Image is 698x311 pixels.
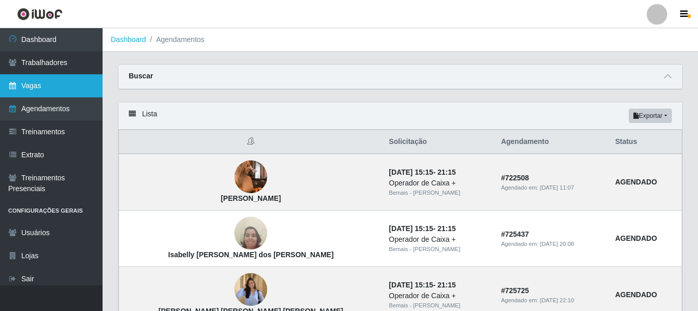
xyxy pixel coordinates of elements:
[609,130,682,154] th: Status
[501,230,529,238] strong: # 725437
[389,291,489,301] div: Operador de Caixa +
[437,281,456,289] time: 21:15
[540,241,574,247] time: [DATE] 20:08
[540,184,574,191] time: [DATE] 11:07
[168,251,334,259] strong: Isabelly [PERSON_NAME] dos [PERSON_NAME]
[389,234,489,245] div: Operador de Caixa +
[501,296,603,305] div: Agendado em:
[234,148,267,206] img: Angélica Medeiros Costa
[615,234,657,242] strong: AGENDADO
[437,224,456,233] time: 21:15
[17,8,63,20] img: CoreUI Logo
[118,102,682,130] div: Lista
[389,281,433,289] time: [DATE] 15:15
[615,291,657,299] strong: AGENDADO
[389,168,433,176] time: [DATE] 15:15
[389,245,489,254] div: Bemais - [PERSON_NAME]
[389,178,489,189] div: Operador de Caixa +
[146,34,205,45] li: Agendamentos
[111,35,146,44] a: Dashboard
[389,301,489,310] div: Bemais - [PERSON_NAME]
[629,109,672,123] button: Exportar
[615,178,657,186] strong: AGENDADO
[234,212,267,256] img: Isabelly Maria dos Santos Montenegro
[234,268,267,311] img: Maria Tamires da Silva Alves
[383,130,495,154] th: Solicitação
[501,286,529,295] strong: # 725725
[437,168,456,176] time: 21:15
[495,130,609,154] th: Agendamento
[389,168,455,176] strong: -
[540,297,574,303] time: [DATE] 22:10
[103,28,698,52] nav: breadcrumb
[129,72,153,80] strong: Buscar
[389,281,455,289] strong: -
[389,224,433,233] time: [DATE] 15:15
[501,240,603,248] div: Agendado em:
[221,194,281,202] strong: [PERSON_NAME]
[389,189,489,197] div: Bemais - [PERSON_NAME]
[389,224,455,233] strong: -
[501,174,529,182] strong: # 722508
[501,183,603,192] div: Agendado em:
